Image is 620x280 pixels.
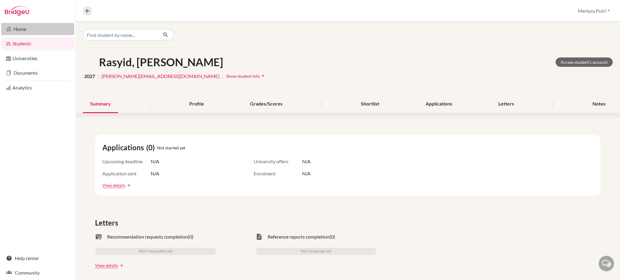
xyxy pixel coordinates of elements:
[125,183,131,187] a: arrow_forward
[254,170,302,177] span: Enrolment
[107,233,188,240] span: Recommendation requests completion
[101,73,219,80] a: [PERSON_NAME][EMAIL_ADDRESS][DOMAIN_NAME]
[268,233,329,240] span: Reference reports completion
[95,262,118,269] a: View details
[83,95,118,113] div: Summary
[1,252,74,264] a: Help center
[260,73,266,79] i: arrow_drop_down
[1,267,74,279] a: Community
[301,248,331,255] span: Not assigned yet
[102,170,151,177] span: Application sent
[1,82,74,94] a: Analytics
[139,248,173,255] span: Not requested yet
[302,170,311,177] span: N/A
[157,145,185,151] span: Not started yet
[95,217,120,228] span: Letters
[1,37,74,50] a: Students
[83,29,158,41] input: Find student by name...
[102,158,151,165] span: Upcoming deadline
[226,73,260,79] span: Show student info
[585,95,613,113] div: Notes
[354,95,387,113] div: Shortlist
[118,263,124,268] a: arrow_forward
[1,67,74,79] a: Documents
[95,233,102,240] span: mark_email_read
[151,158,159,165] span: N/A
[182,95,211,113] div: Profile
[329,233,335,240] span: (0)
[188,233,193,240] span: (0)
[1,52,74,64] a: Universities
[556,57,613,67] a: Access student's account
[1,23,74,35] a: Home
[97,73,99,80] span: |
[222,73,223,80] span: |
[151,170,159,177] span: N/A
[14,4,26,10] span: Help
[254,158,302,165] span: University offers
[99,56,223,69] h1: Rasyid, [PERSON_NAME]
[226,71,266,81] button: Show student infoarrow_drop_down
[302,158,311,165] span: N/A
[102,182,125,188] a: View details
[83,55,97,69] img: Danaira Zatiah Rasyid's avatar
[418,95,460,113] div: Applications
[491,95,521,113] div: Letters
[102,142,146,153] span: Applications
[575,5,613,17] button: Merlyza Putri
[84,73,95,80] span: 2027
[243,95,290,113] div: Grades/Scores
[256,233,263,240] span: task
[5,6,29,16] img: Bridge-U
[146,142,157,153] span: (0)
